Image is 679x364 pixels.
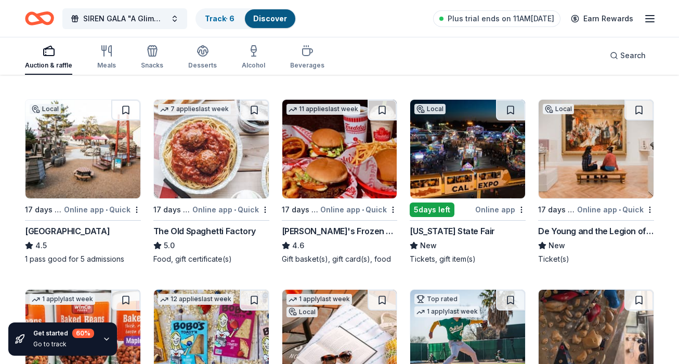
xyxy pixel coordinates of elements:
button: Alcohol [242,41,265,75]
div: 1 apply last week [286,294,352,305]
div: Tickets, gift item(s) [410,254,526,264]
span: • [619,206,621,214]
div: Online app Quick [577,203,654,216]
a: Discover [253,14,287,23]
div: Go to track [33,340,94,348]
div: [US_STATE] State Fair [410,225,495,237]
img: Image for Bay Area Discovery Museum [25,100,140,198]
div: Local [414,104,446,114]
div: Desserts [188,61,217,70]
a: Image for Bay Area Discovery MuseumLocal17 days leftOnline app•Quick[GEOGRAPHIC_DATA]4.51 pass go... [25,99,141,264]
div: Beverages [290,61,324,70]
div: 11 applies last week [286,104,360,115]
button: Desserts [188,41,217,75]
div: Food, gift certificate(s) [153,254,269,264]
div: 1 apply last week [414,306,480,317]
img: Image for Freddy's Frozen Custard & Steakburgers [282,100,397,198]
button: Meals [97,41,116,75]
div: De Young and the Legion of Honors [538,225,654,237]
a: Earn Rewards [565,9,639,28]
button: SIREN GALA "A Glimmer of Hope" [62,8,187,29]
div: 5 days left [410,203,454,217]
button: Auction & raffle [25,41,72,75]
div: Meals [97,61,116,70]
a: Image for De Young and the Legion of HonorsLocal17 days leftOnline app•QuickDe Young and the Legi... [538,99,654,264]
div: [GEOGRAPHIC_DATA] [25,225,110,237]
div: Snacks [141,61,163,70]
span: • [106,206,108,214]
div: Gift basket(s), gift card(s), food [282,254,398,264]
div: Local [286,307,318,317]
div: Top rated [414,294,460,304]
span: New [549,239,565,252]
span: 4.5 [35,239,47,252]
a: Track· 6 [205,14,234,23]
div: Ticket(s) [538,254,654,264]
div: 1 pass good for 5 admissions [25,254,141,264]
div: Online app Quick [320,203,397,216]
span: 4.6 [292,239,304,252]
div: 17 days left [153,204,190,216]
a: Home [25,6,54,31]
div: Online app Quick [64,203,141,216]
button: Beverages [290,41,324,75]
span: • [362,206,364,214]
div: 1 apply last week [30,294,95,305]
div: Online app Quick [192,203,269,216]
div: 17 days left [282,204,319,216]
div: 12 applies last week [158,294,233,305]
button: Search [602,45,654,66]
span: Plus trial ends on 11AM[DATE] [448,12,554,25]
a: Image for The Old Spaghetti Factory7 applieslast week17 days leftOnline app•QuickThe Old Spaghett... [153,99,269,264]
img: Image for De Young and the Legion of Honors [539,100,654,198]
div: Auction & raffle [25,61,72,70]
div: The Old Spaghetti Factory [153,225,256,237]
span: SIREN GALA "A Glimmer of Hope" [83,12,166,25]
div: 17 days left [25,204,62,216]
a: Image for California State FairLocal5days leftOnline app[US_STATE] State FairNewTickets, gift ite... [410,99,526,264]
div: Alcohol [242,61,265,70]
div: 7 applies last week [158,104,231,115]
div: [PERSON_NAME]'s Frozen Custard & Steakburgers [282,225,398,237]
span: Search [620,49,646,62]
img: Image for The Old Spaghetti Factory [154,100,269,198]
a: Image for Freddy's Frozen Custard & Steakburgers11 applieslast week17 days leftOnline app•Quick[P... [282,99,398,264]
div: Get started [33,329,94,338]
a: Plus trial ends on 11AM[DATE] [433,10,560,27]
button: Track· 6Discover [195,8,296,29]
img: Image for California State Fair [410,100,525,198]
div: Online app [475,203,526,216]
button: Snacks [141,41,163,75]
span: • [234,206,236,214]
div: Local [543,104,574,114]
span: 5.0 [164,239,175,252]
div: 60 % [72,329,94,338]
div: 17 days left [538,204,575,216]
div: Local [30,104,61,114]
span: New [420,239,437,252]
